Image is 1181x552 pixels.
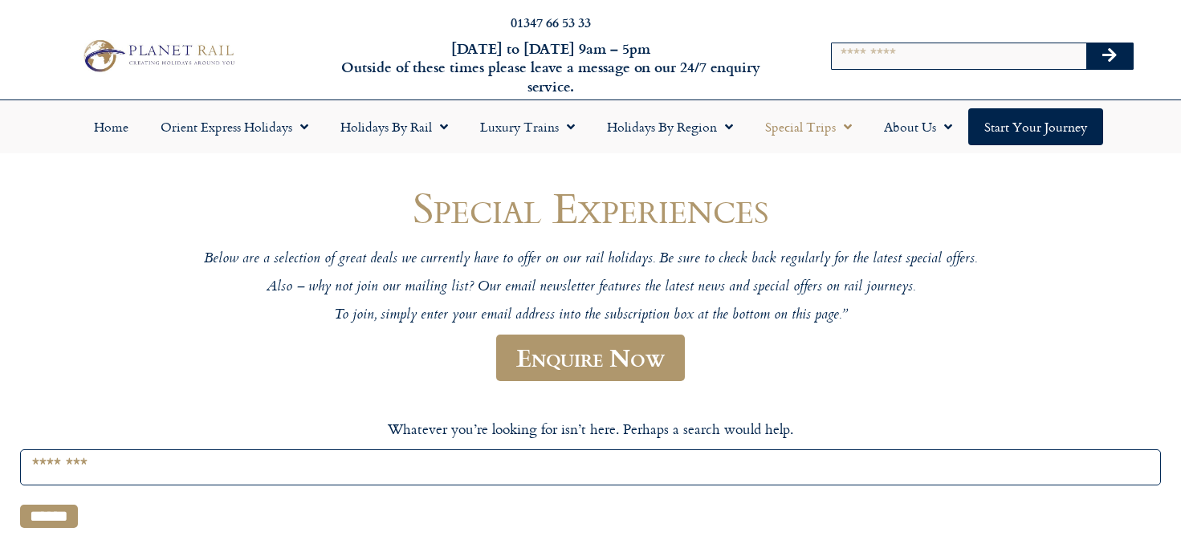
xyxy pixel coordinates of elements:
[496,335,685,382] a: Enquire Now
[591,108,749,145] a: Holidays by Region
[109,184,1073,231] h1: Special Experiences
[8,108,1173,145] nav: Menu
[109,306,1073,325] p: To join, simply enter your email address into the subscription box at the bottom on this page.”
[511,13,591,31] a: 01347 66 53 33
[749,108,868,145] a: Special Trips
[968,108,1103,145] a: Start your Journey
[1086,43,1133,69] button: Search
[145,108,324,145] a: Orient Express Holidays
[324,108,464,145] a: Holidays by Rail
[319,39,783,95] h6: [DATE] to [DATE] 9am – 5pm Outside of these times please leave a message on our 24/7 enquiry serv...
[109,278,1073,297] p: Also – why not join our mailing list? Our email newsletter features the latest news and special o...
[20,419,1161,440] p: Whatever you’re looking for isn’t here. Perhaps a search would help.
[78,108,145,145] a: Home
[109,250,1073,269] p: Below are a selection of great deals we currently have to offer on our rail holidays. Be sure to ...
[77,36,238,75] img: Planet Rail Train Holidays Logo
[868,108,968,145] a: About Us
[464,108,591,145] a: Luxury Trains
